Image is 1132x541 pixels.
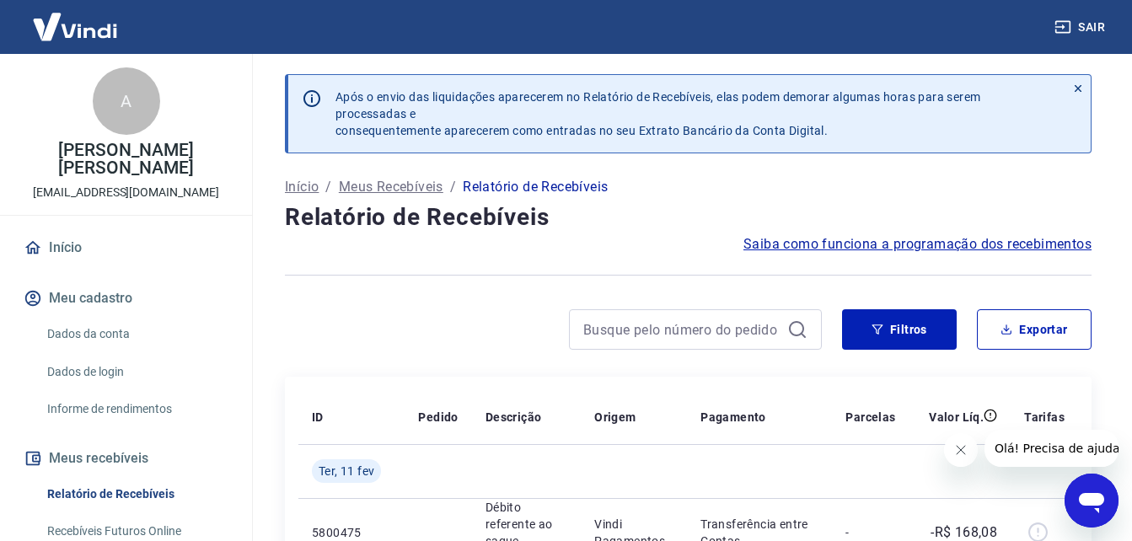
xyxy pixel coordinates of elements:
span: Ter, 11 fev [319,463,374,479]
p: / [450,177,456,197]
p: Valor Líq. [929,409,984,426]
iframe: Botão para abrir a janela de mensagens [1065,474,1119,528]
p: Após o envio das liquidações aparecerem no Relatório de Recebíveis, elas podem demorar algumas ho... [335,88,1052,139]
a: Início [20,229,232,266]
p: 5800475 [312,524,391,541]
p: ID [312,409,324,426]
a: Saiba como funciona a programação dos recebimentos [743,234,1092,254]
button: Filtros [842,309,957,350]
a: Dados da conta [40,317,232,351]
a: Dados de login [40,355,232,389]
iframe: Mensagem da empresa [984,430,1119,467]
div: A [93,67,160,135]
p: Descrição [486,409,542,426]
p: Pagamento [700,409,766,426]
p: Tarifas [1024,409,1065,426]
a: Informe de rendimentos [40,392,232,426]
p: - [845,524,895,541]
button: Meu cadastro [20,280,232,317]
button: Meus recebíveis [20,440,232,477]
p: / [325,177,331,197]
p: [EMAIL_ADDRESS][DOMAIN_NAME] [33,184,219,201]
p: Origem [594,409,636,426]
p: Relatório de Recebíveis [463,177,608,197]
input: Busque pelo número do pedido [583,317,781,342]
iframe: Fechar mensagem [944,433,978,467]
a: Meus Recebíveis [339,177,443,197]
a: Relatório de Recebíveis [40,477,232,512]
p: Pedido [418,409,458,426]
p: Parcelas [845,409,895,426]
button: Exportar [977,309,1092,350]
img: Vindi [20,1,130,52]
a: Início [285,177,319,197]
button: Sair [1051,12,1112,43]
span: Olá! Precisa de ajuda? [10,12,142,25]
h4: Relatório de Recebíveis [285,201,1092,234]
p: [PERSON_NAME] [PERSON_NAME] [13,142,239,177]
